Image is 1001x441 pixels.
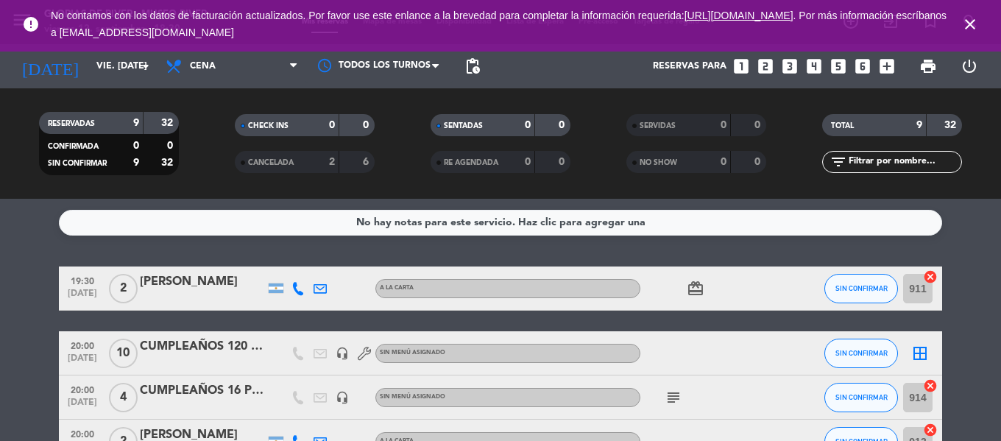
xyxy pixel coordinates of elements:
[64,398,101,414] span: [DATE]
[444,159,498,166] span: RE AGENDADA
[685,10,793,21] a: [URL][DOMAIN_NAME]
[911,345,929,362] i: border_all
[329,157,335,167] strong: 2
[64,381,101,398] span: 20:00
[923,269,938,284] i: cancel
[356,214,645,231] div: No hay notas para este servicio. Haz clic para agregar una
[824,383,898,412] button: SIN CONFIRMAR
[161,158,176,168] strong: 32
[133,141,139,151] strong: 0
[248,122,289,130] span: CHECK INS
[525,120,531,130] strong: 0
[853,57,872,76] i: looks_6
[754,120,763,130] strong: 0
[559,157,567,167] strong: 0
[140,272,265,292] div: [PERSON_NAME]
[835,393,888,401] span: SIN CONFIRMAR
[380,285,414,291] span: A LA CARTA
[48,120,95,127] span: RESERVADAS
[721,120,726,130] strong: 0
[64,353,101,370] span: [DATE]
[167,141,176,151] strong: 0
[444,122,483,130] span: SENTADAS
[64,289,101,306] span: [DATE]
[824,339,898,368] button: SIN CONFIRMAR
[48,143,99,150] span: CONFIRMADA
[64,272,101,289] span: 19:30
[137,57,155,75] i: arrow_drop_down
[824,274,898,303] button: SIN CONFIRMAR
[109,383,138,412] span: 4
[923,378,938,393] i: cancel
[51,10,947,38] a: . Por más información escríbanos a [EMAIL_ADDRESS][DOMAIN_NAME]
[949,44,990,88] div: LOG OUT
[923,423,938,437] i: cancel
[835,284,888,292] span: SIN CONFIRMAR
[48,160,107,167] span: SIN CONFIRMAR
[51,10,947,38] span: No contamos con los datos de facturación actualizados. Por favor use este enlance a la brevedad p...
[109,274,138,303] span: 2
[140,381,265,401] div: CUMPLEAÑOS 16 PERS ,
[829,57,848,76] i: looks_5
[944,120,959,130] strong: 32
[329,120,335,130] strong: 0
[336,391,349,404] i: headset_mic
[380,394,445,400] span: Sin menú asignado
[140,337,265,356] div: CUMPLEAÑOS 120 PERSONAS
[133,158,139,168] strong: 9
[11,50,89,82] i: [DATE]
[640,159,677,166] span: NO SHOW
[64,336,101,353] span: 20:00
[916,120,922,130] strong: 9
[559,120,567,130] strong: 0
[687,280,704,297] i: card_giftcard
[831,122,854,130] span: TOTAL
[190,61,216,71] span: Cena
[780,57,799,76] i: looks_3
[363,120,372,130] strong: 0
[640,122,676,130] span: SERVIDAS
[961,57,978,75] i: power_settings_new
[847,154,961,170] input: Filtrar por nombre...
[830,153,847,171] i: filter_list
[336,347,349,360] i: headset_mic
[961,15,979,33] i: close
[363,157,372,167] strong: 6
[835,349,888,357] span: SIN CONFIRMAR
[161,118,176,128] strong: 32
[109,339,138,368] span: 10
[525,157,531,167] strong: 0
[732,57,751,76] i: looks_one
[464,57,481,75] span: pending_actions
[919,57,937,75] span: print
[248,159,294,166] span: CANCELADA
[22,15,40,33] i: error
[653,61,726,71] span: Reservas para
[756,57,775,76] i: looks_two
[804,57,824,76] i: looks_4
[877,57,896,76] i: add_box
[133,118,139,128] strong: 9
[665,389,682,406] i: subject
[754,157,763,167] strong: 0
[380,350,445,356] span: Sin menú asignado
[721,157,726,167] strong: 0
